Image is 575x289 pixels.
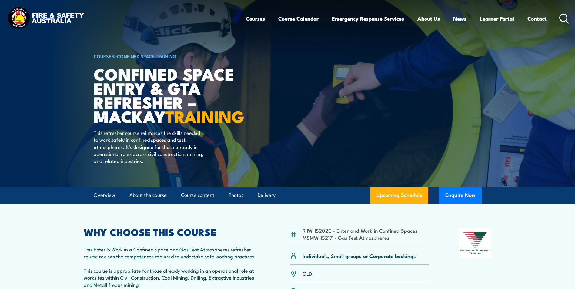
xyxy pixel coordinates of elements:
[94,52,243,60] h6: >
[246,11,265,27] a: Courses
[417,11,440,27] a: About Us
[527,11,547,27] a: Contact
[439,187,482,204] button: Enquire Now
[94,129,204,164] p: This refresher course reinforces the skills needed to work safely in confined spaces and test atm...
[129,187,167,203] a: About the course
[94,67,243,123] h1: Confined Space Entry & GTA Refresher – Mackay
[370,187,428,204] a: Upcoming Schedule
[332,11,404,27] a: Emergency Response Services
[453,11,466,27] a: News
[84,228,261,236] h2: WHY CHOOSE THIS COURSE
[480,11,514,27] a: Learner Portal
[165,103,244,128] strong: TRAINING
[181,187,214,203] a: Course content
[94,187,115,203] a: Overview
[258,187,276,203] a: Delivery
[303,234,417,241] li: MSMWHS217 - Gas Test Atmospheres
[229,187,243,203] a: Photos
[303,252,416,259] p: Individuals, Small groups or Corporate bookings
[303,270,312,277] a: QLD
[303,227,417,234] li: RIIWHS202E - Enter and Work in Confined Spaces
[94,53,114,59] a: COURSES
[278,11,319,27] a: Course Calendar
[459,228,492,258] img: Nationally Recognised Training logo.
[117,53,176,59] a: Confined Space Training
